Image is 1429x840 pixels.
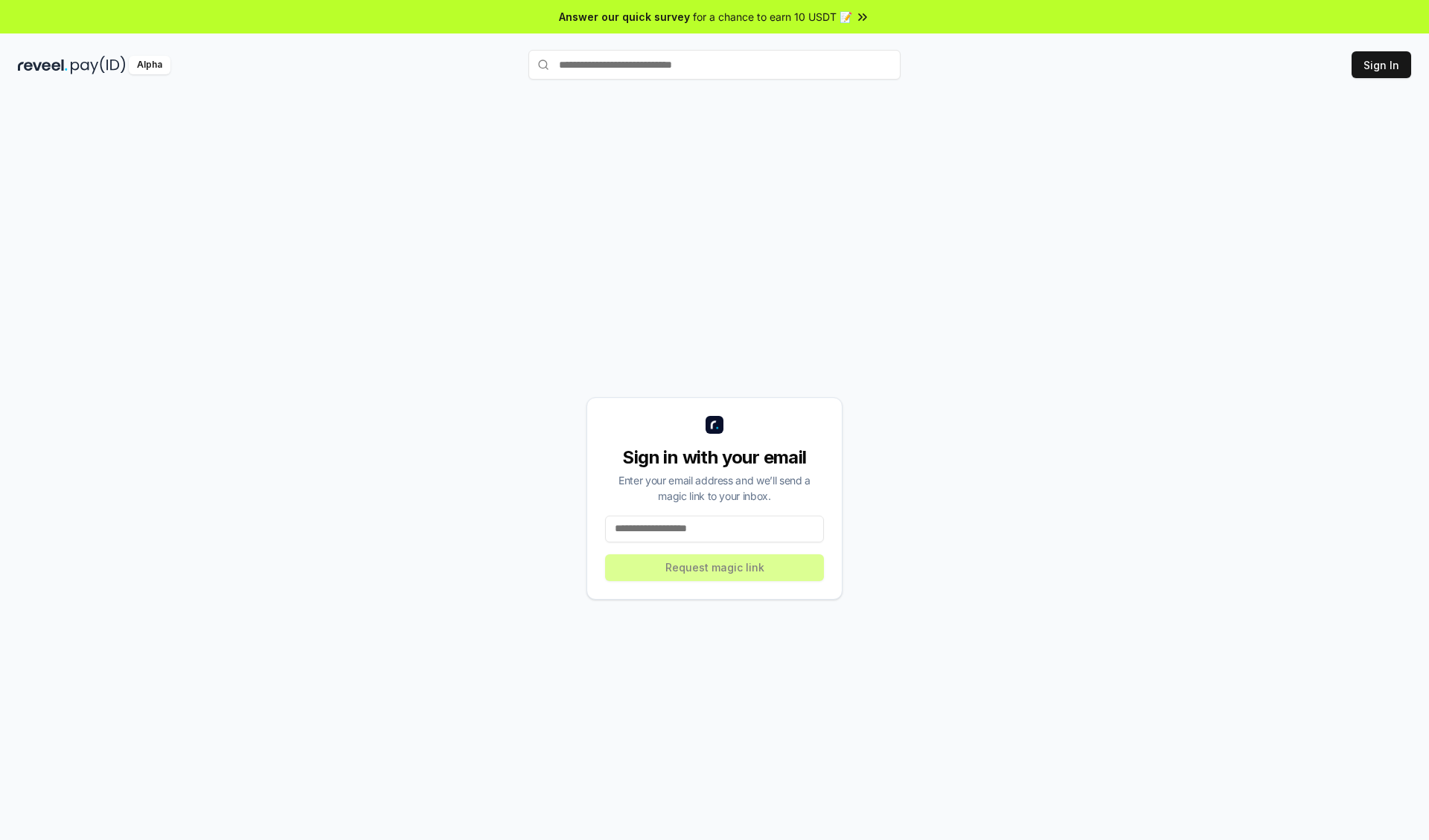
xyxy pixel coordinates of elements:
div: Alpha [129,56,170,74]
div: Sign in with your email [605,446,824,469]
button: Sign In [1352,51,1411,78]
img: reveel_dark [18,56,68,74]
div: Enter your email address and we’ll send a magic link to your inbox. [605,472,824,504]
img: pay_id [71,56,126,74]
span: Answer our quick survey [559,9,690,25]
img: logo_small [706,416,723,434]
span: for a chance to earn 10 USDT 📝 [693,9,852,25]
